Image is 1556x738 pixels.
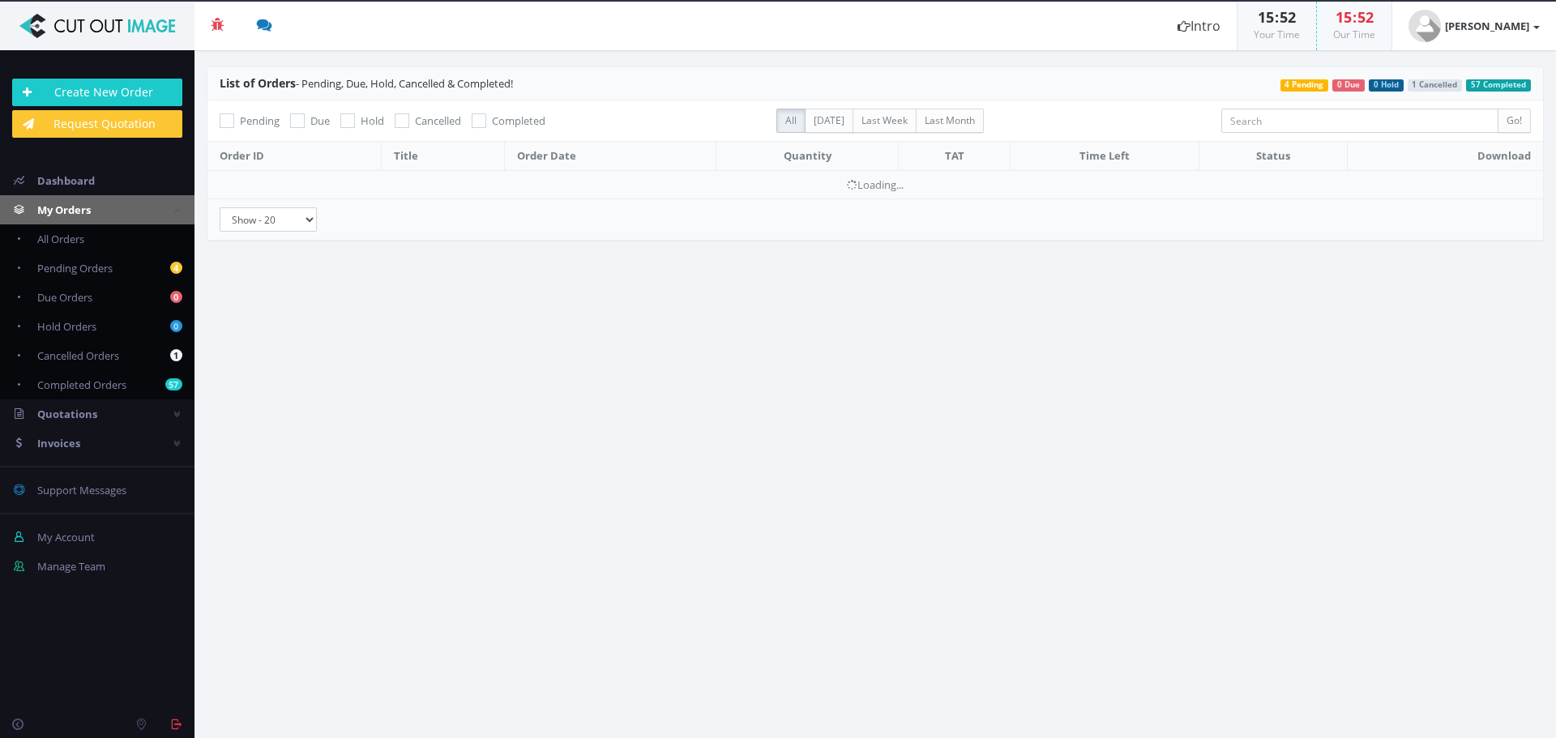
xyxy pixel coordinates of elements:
span: Due [310,113,330,128]
label: All [776,109,806,133]
span: List of Orders [220,75,296,91]
span: - Pending, Due, Hold, Cancelled & Completed! [220,76,513,91]
b: 1 [170,349,182,361]
b: 0 [170,291,182,303]
span: Pending Orders [37,261,113,275]
span: Support Messages [37,483,126,497]
span: Cancelled [415,113,461,128]
th: Download [1347,142,1543,171]
span: : [1274,7,1280,27]
span: Hold Orders [37,319,96,334]
b: 0 [170,320,182,332]
span: Due Orders [37,290,92,305]
a: Intro [1161,2,1237,50]
span: All Orders [37,232,84,246]
b: 4 [170,262,182,274]
span: Dashboard [37,173,95,188]
span: 0 Hold [1369,79,1404,92]
th: Title [381,142,505,171]
span: 15 [1336,7,1352,27]
span: 52 [1357,7,1374,27]
span: Quantity [784,148,831,163]
span: 1 Cancelled [1408,79,1463,92]
th: TAT [899,142,1011,171]
label: Last Week [853,109,917,133]
span: 52 [1280,7,1296,27]
th: Order ID [207,142,381,171]
small: Our Time [1333,28,1375,41]
span: 4 Pending [1280,79,1329,92]
th: Time Left [1011,142,1199,171]
span: Cancelled Orders [37,348,119,363]
span: Completed Orders [37,378,126,392]
a: Create New Order [12,79,182,106]
b: 57 [165,378,182,390]
span: 0 Due [1332,79,1365,92]
img: user_default.jpg [1409,10,1441,42]
td: Loading... [207,170,1543,198]
span: My Orders [37,203,91,217]
span: Manage Team [37,559,105,574]
span: Hold [361,113,384,128]
th: Order Date [505,142,716,171]
input: Go! [1498,109,1531,133]
label: [DATE] [805,109,853,133]
strong: [PERSON_NAME] [1445,19,1529,33]
span: Quotations [37,407,97,421]
span: 15 [1258,7,1274,27]
input: Search [1221,109,1498,133]
a: Request Quotation [12,110,182,138]
label: Last Month [916,109,984,133]
span: Completed [492,113,545,128]
a: [PERSON_NAME] [1392,2,1556,50]
span: 57 Completed [1466,79,1531,92]
span: My Account [37,530,95,544]
span: : [1352,7,1357,27]
th: Status [1199,142,1347,171]
span: Invoices [37,436,80,450]
small: Your Time [1254,28,1300,41]
img: Cut Out Image [12,14,182,38]
span: Pending [240,113,280,128]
